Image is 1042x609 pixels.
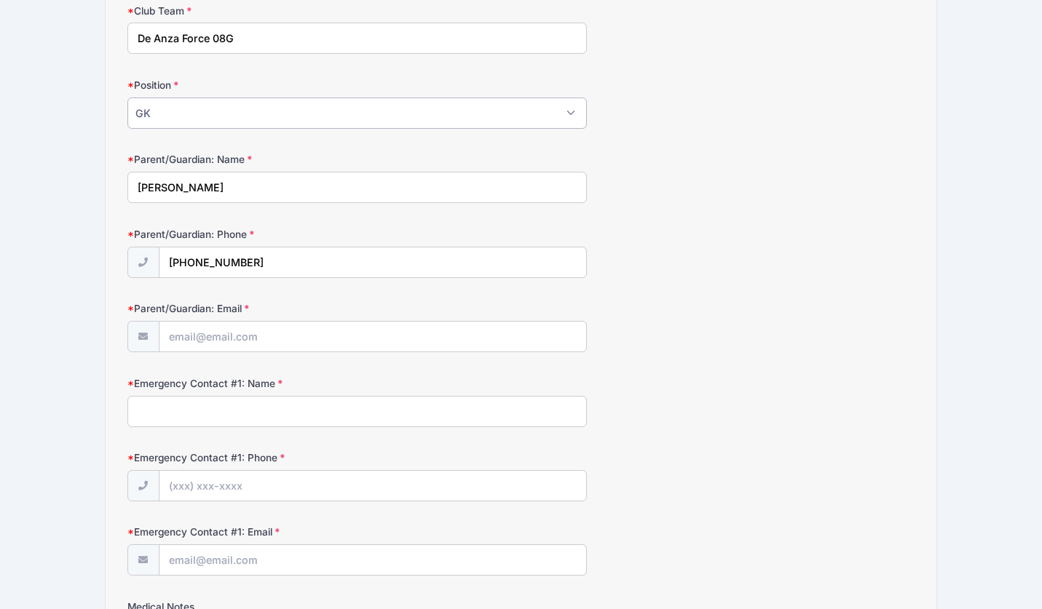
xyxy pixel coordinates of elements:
label: Position [127,78,390,92]
label: Parent/Guardian: Email [127,301,390,316]
input: email@email.com [159,544,587,576]
label: Emergency Contact #1: Phone [127,450,390,465]
label: Parent/Guardian: Phone [127,227,390,242]
input: (xxx) xxx-xxxx [159,470,587,501]
label: Club Team [127,4,390,18]
label: Parent/Guardian: Name [127,152,390,167]
label: Emergency Contact #1: Name [127,376,390,391]
input: (xxx) xxx-xxxx [159,247,587,278]
input: email@email.com [159,321,587,352]
label: Emergency Contact #1: Email [127,525,390,539]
